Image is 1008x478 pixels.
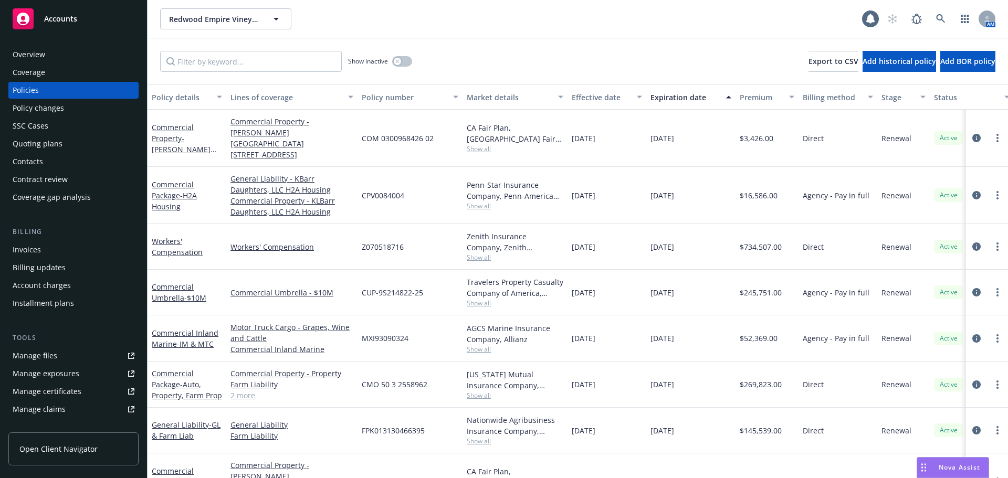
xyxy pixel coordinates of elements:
[938,288,959,297] span: Active
[152,122,218,165] a: Commercial Property
[877,84,930,110] button: Stage
[991,189,1004,201] a: more
[230,368,353,379] a: Commercial Property - Property
[8,118,139,134] a: SSC Cases
[362,425,425,436] span: FPK013130466395
[991,332,1004,345] a: more
[463,84,568,110] button: Market details
[938,380,959,389] span: Active
[467,345,563,354] span: Show all
[8,277,139,294] a: Account charges
[650,133,674,144] span: [DATE]
[230,287,353,298] a: Commercial Umbrella - $10M
[970,378,983,391] a: circleInformation
[803,190,869,201] span: Agency - Pay in full
[954,8,975,29] a: Switch app
[13,383,81,400] div: Manage certificates
[13,365,79,382] div: Manage exposures
[650,92,720,103] div: Expiration date
[467,323,563,345] div: AGCS Marine Insurance Company, Allianz
[740,241,782,252] span: $734,507.00
[740,133,773,144] span: $3,426.00
[8,365,139,382] a: Manage exposures
[8,46,139,63] a: Overview
[572,379,595,390] span: [DATE]
[230,241,353,252] a: Workers' Compensation
[230,379,353,390] a: Farm Liability
[740,333,778,344] span: $52,369.00
[177,339,214,349] span: - IM & MTC
[8,227,139,237] div: Billing
[362,133,434,144] span: COM 0300968426 02
[881,287,911,298] span: Renewal
[230,430,353,441] a: Farm Liability
[152,282,206,303] a: Commercial Umbrella
[13,100,64,116] div: Policy changes
[8,171,139,188] a: Contract review
[152,420,220,441] a: General Liability
[934,92,998,103] div: Status
[8,383,139,400] a: Manage certificates
[650,333,674,344] span: [DATE]
[230,92,342,103] div: Lines of coverage
[906,8,927,29] a: Report a Bug
[863,56,936,66] span: Add historical policy
[19,443,98,454] span: Open Client Navigator
[467,92,552,103] div: Market details
[362,287,423,298] span: CUP-9S214822-25
[362,333,408,344] span: MXI93090324
[650,379,674,390] span: [DATE]
[467,437,563,445] span: Show all
[8,135,139,152] a: Quoting plans
[740,287,782,298] span: $245,751.00
[160,51,342,72] input: Filter by keyword...
[467,391,563,400] span: Show all
[13,64,45,81] div: Coverage
[863,51,936,72] button: Add historical policy
[938,190,959,200] span: Active
[467,179,563,201] div: Penn-Star Insurance Company, Penn-America Group, Amwins
[8,333,139,343] div: Tools
[152,379,222,400] span: - Auto, Property, Farm Prop
[881,379,911,390] span: Renewal
[882,8,903,29] a: Start snowing
[226,84,358,110] button: Lines of coverage
[650,425,674,436] span: [DATE]
[572,287,595,298] span: [DATE]
[650,287,674,298] span: [DATE]
[8,295,139,312] a: Installment plans
[13,171,68,188] div: Contract review
[152,92,211,103] div: Policy details
[230,173,353,195] a: General Liability - KBarr Daughters, LLC H2A Housing
[991,240,1004,253] a: more
[362,241,404,252] span: Z070518716
[467,231,563,253] div: Zenith Insurance Company, Zenith ([GEOGRAPHIC_DATA])
[881,92,914,103] div: Stage
[881,190,911,201] span: Renewal
[8,347,139,364] a: Manage files
[803,425,824,436] span: Direct
[13,46,45,63] div: Overview
[8,259,139,276] a: Billing updates
[362,190,404,201] span: CPV0084004
[881,241,911,252] span: Renewal
[970,424,983,437] a: circleInformation
[152,236,203,257] a: Workers' Compensation
[8,241,139,258] a: Invoices
[13,241,41,258] div: Invoices
[917,457,989,478] button: Nova Assist
[803,287,869,298] span: Agency - Pay in full
[572,92,631,103] div: Effective date
[13,82,39,99] div: Policies
[467,122,563,144] div: CA Fair Plan, [GEOGRAPHIC_DATA] Fair plan
[230,195,353,217] a: Commercial Property - KLBarr Daughters, LLC H2A Housing
[467,299,563,307] span: Show all
[152,179,197,211] a: Commercial Package
[938,426,959,435] span: Active
[230,419,353,430] a: General Liability
[13,347,57,364] div: Manage files
[736,84,799,110] button: Premium
[881,333,911,344] span: Renewal
[8,4,139,34] a: Accounts
[467,277,563,299] div: Travelers Property Casualty Company of America, Travelers Insurance, Amwins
